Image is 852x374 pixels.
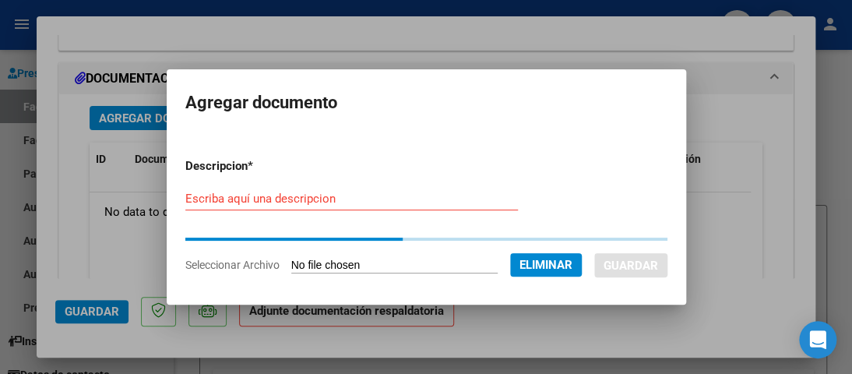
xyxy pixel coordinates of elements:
span: Eliminar [519,258,572,272]
div: Open Intercom Messenger [799,321,836,358]
h2: Agregar documento [185,88,667,118]
p: Descripcion [185,157,330,175]
button: Guardar [594,253,667,277]
span: Guardar [604,259,658,273]
button: Eliminar [510,253,582,277]
span: Seleccionar Archivo [185,259,280,271]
